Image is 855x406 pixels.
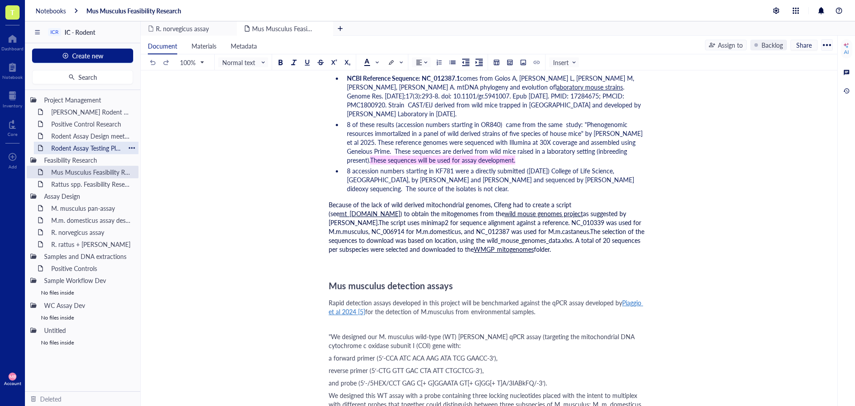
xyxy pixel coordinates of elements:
[347,166,636,193] span: 8 accession numbers starting in KF781 were a directly submitted ([DATE]) College of Life Science,...
[329,218,643,236] span: The script uses minimap2 for sequence alignment against a reference. NC_010339 was used for M.m.m...
[3,89,22,108] a: Inventory
[2,74,23,80] div: Notebook
[8,131,17,137] div: Core
[72,52,103,59] span: Create new
[40,394,61,404] div: Deleted
[47,118,135,130] div: Positive Control Research
[180,58,204,66] span: 100%
[2,60,23,80] a: Notebook
[796,41,812,49] span: Share
[47,106,135,118] div: [PERSON_NAME] Rodent Test Full Proposal
[1,46,24,51] div: Dashboard
[329,366,484,375] span: reverse primer (5′-CTG GTT GAC CTA ATT CTGCTCG-3′),
[329,200,573,218] span: Because of the lack of wild derived mitochondrial genomes, Cifeng had to create a script (see
[347,74,460,82] span: NCBI Reference Sequence: NC_012387.1
[557,82,623,91] span: laboratory mouse strains
[40,154,135,166] div: Feasibility Research
[65,28,95,37] span: IC - Rodent
[400,209,504,218] span: ) to obtain the mitogenomes from the
[231,41,257,50] span: Metadata
[553,58,577,66] span: Insert
[40,94,135,106] div: Project Management
[50,29,59,35] div: ICR
[40,299,135,312] div: WC Assay Dev
[32,70,133,84] button: Search
[9,374,16,379] span: MB
[148,41,177,50] span: Document
[40,190,135,202] div: Assay Design
[47,238,135,250] div: R. rattus + [PERSON_NAME]
[47,142,125,154] div: Rodent Assay Testing Plan [DATE]
[222,58,266,66] span: Normal text
[761,40,783,50] div: Backlog
[347,82,643,118] span: . Genome Res. [DATE];17(3):293-8. doi: 10.1101/gr.5941007. Epub [DATE]. PMID: 17284675; PMCID: PM...
[329,279,453,292] span: Mus musculus detection assays
[790,40,818,50] button: Share
[329,227,646,254] span: The selection of the sequences to download was based on location, using the wild_mouse_genomes_da...
[347,120,644,164] span: 8 of these results (accession numbers starting in OR840) came from the same study: "Phenogenomic ...
[339,209,400,218] span: mt_[DOMAIN_NAME]
[47,226,135,238] div: R. norvegicus assay
[47,166,135,178] div: Mus Musculus Feasibility Research
[347,74,636,91] span: comes from Goios A, [PERSON_NAME] L, [PERSON_NAME] M, [PERSON_NAME], [PERSON_NAME] A. mtDNA phylo...
[505,209,583,218] span: wild mouse genomes project
[10,7,15,18] span: T
[191,41,216,50] span: Materials
[47,214,135,226] div: M.m. domesticus assay design
[40,274,135,287] div: Sample Workflow Dev
[86,7,181,15] a: Mus Musculus Feasibility Research
[47,262,135,275] div: Positive Controls
[534,245,551,254] span: folder.
[40,324,135,336] div: Untitled
[329,332,636,350] span: "We designed our M. musculus wild-type (WT) [PERSON_NAME] qPCR assay (targeting the mitochondrial...
[27,312,138,324] div: No files inside
[78,74,97,81] span: Search
[27,287,138,299] div: No files inside
[329,378,547,387] span: and probe (5′-/5HEX/CCT GAG C[+ G]GGAATA GT[+ G]GG[+ T]A/3IABkFQ/-3′).
[47,130,135,142] div: Rodent Assay Design meeting_[DATE]
[8,117,17,137] a: Core
[370,156,515,164] span: These sequences will be used for assay development.
[329,209,628,227] span: as suggested by [PERSON_NAME].
[474,245,534,254] span: WMGP_mitogenomes
[32,49,133,63] button: Create new
[329,298,643,316] span: Piaggio et al 2024 [5]
[36,7,66,15] a: Notebooks
[27,336,138,349] div: No files inside
[718,40,743,50] div: Assign to
[329,298,622,307] span: Rapid detection assays developed in this project will be benchmarked against the qPCR assay devel...
[47,178,135,190] div: Rattus spp. Feasibility Research
[329,353,497,362] span: a forward primer (5′-CCA ATC ACA AAG ATA TCG GAACC-3′),
[365,307,535,316] span: for the detection of M.musculus from environmental samples.
[4,381,21,386] div: Account
[1,32,24,51] a: Dashboard
[3,103,22,108] div: Inventory
[47,202,135,214] div: M. musculus pan-assay
[844,49,849,56] div: AI
[40,250,135,262] div: Samples and DNA extractions
[8,164,17,169] div: Add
